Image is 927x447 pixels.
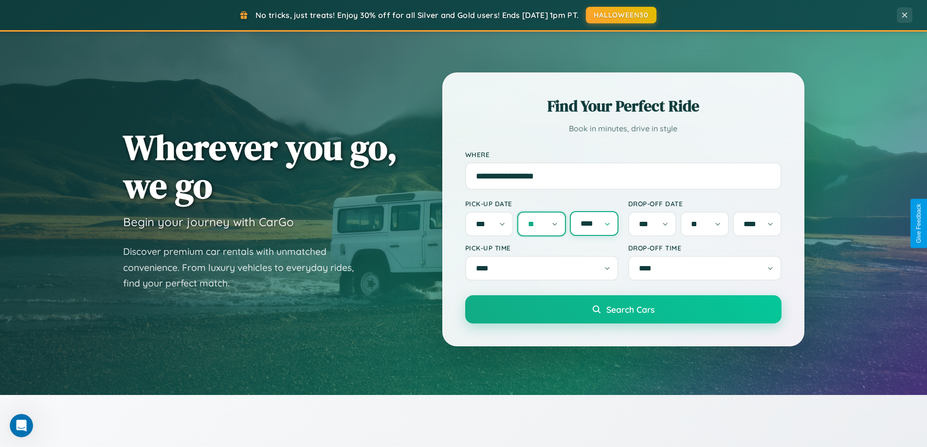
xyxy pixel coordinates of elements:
span: Search Cars [606,304,654,315]
label: Drop-off Time [628,244,782,252]
label: Where [465,150,782,159]
h3: Begin your journey with CarGo [123,215,294,229]
label: Pick-up Date [465,199,618,208]
div: Give Feedback [915,204,922,243]
label: Pick-up Time [465,244,618,252]
p: Discover premium car rentals with unmatched convenience. From luxury vehicles to everyday rides, ... [123,244,366,291]
iframe: Intercom live chat [10,414,33,437]
button: HALLOWEEN30 [586,7,656,23]
p: Book in minutes, drive in style [465,122,782,136]
label: Drop-off Date [628,199,782,208]
button: Search Cars [465,295,782,323]
span: No tricks, just treats! Enjoy 30% off for all Silver and Gold users! Ends [DATE] 1pm PT. [255,10,579,20]
h1: Wherever you go, we go [123,128,398,205]
h2: Find Your Perfect Ride [465,95,782,117]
